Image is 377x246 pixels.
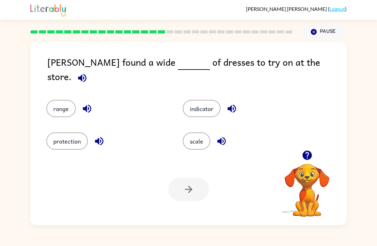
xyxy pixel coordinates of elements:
button: indicator [183,100,220,117]
button: Pause [300,25,347,39]
div: ( ) [246,6,347,12]
button: range [46,100,76,117]
video: Your browser must support playing .mp4 files to use Literably. Please try using another browser. [275,154,339,218]
span: [PERSON_NAME] [PERSON_NAME] [246,6,328,12]
button: protection [46,132,88,150]
a: Logout [329,6,345,12]
div: [PERSON_NAME] found a wide of dresses to try on at the store. [47,55,347,87]
button: scale [183,132,210,150]
img: Literably [30,3,66,17]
